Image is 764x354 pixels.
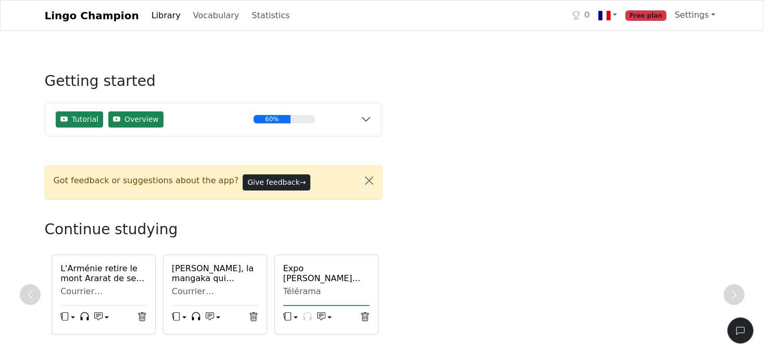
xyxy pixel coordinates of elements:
span: Got feedback or suggestions about the app? [54,174,239,187]
span: 0 [584,9,590,21]
a: Settings [671,5,720,26]
div: Télérama [283,286,370,297]
span: Free plan [625,10,667,21]
a: Lingo Champion [45,5,139,26]
button: Tutorial [56,111,103,128]
h3: Continue studying [45,221,409,238]
div: 60% [254,115,290,123]
a: Expo [PERSON_NAME] [PERSON_NAME] à [GEOGRAPHIC_DATA] : qui était cet [DEMOGRAPHIC_DATA] qui fit l... [283,263,370,283]
div: Courrier international [172,286,258,297]
h3: Getting started [45,72,382,98]
a: Library [147,5,185,26]
a: [PERSON_NAME], la mangaka qui dessine les maisons coloniales de [GEOGRAPHIC_DATA] [172,263,258,283]
a: L'Arménie retire le mont Ararat de ses tampons de passeport [60,263,147,283]
button: TutorialOverview60% [45,103,382,136]
button: Close alert [357,166,382,195]
span: Overview [124,114,159,125]
a: Free plan [621,5,671,26]
a: Vocabulary [189,5,244,26]
img: fr.svg [598,9,611,22]
a: Statistics [247,5,294,26]
button: Overview [108,111,164,128]
button: Give feedback→ [243,174,310,191]
div: Courrier international [60,286,147,297]
span: Tutorial [72,114,98,125]
a: 0 [568,5,594,26]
